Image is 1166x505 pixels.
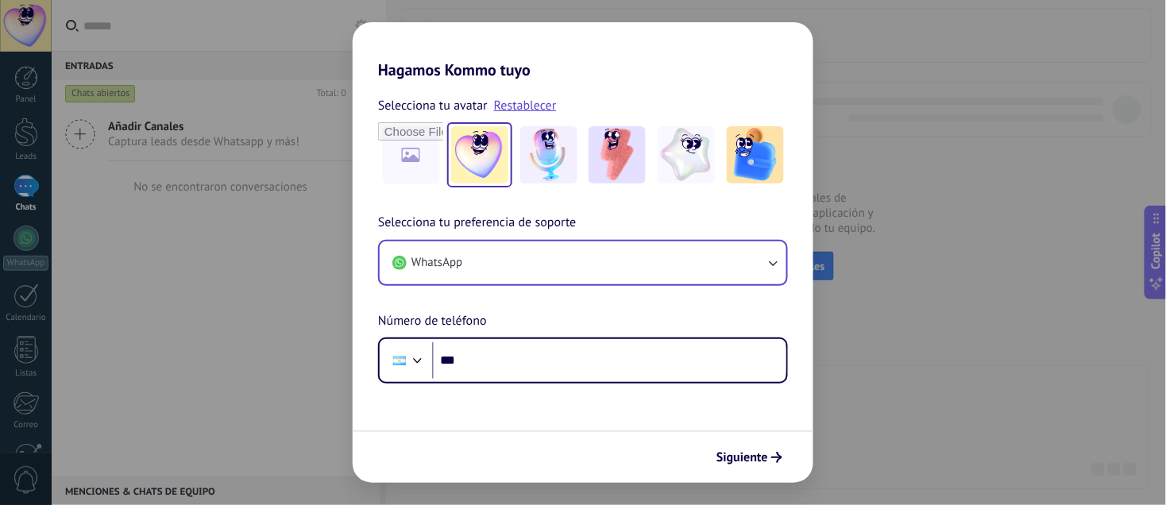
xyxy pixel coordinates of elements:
[378,95,488,116] span: Selecciona tu avatar
[589,126,646,183] img: -3.jpeg
[384,344,415,377] div: Argentina: + 54
[520,126,577,183] img: -2.jpeg
[378,311,487,332] span: Número de teléfono
[353,22,813,79] h2: Hagamos Kommo tuyo
[658,126,715,183] img: -4.jpeg
[709,444,790,471] button: Siguiente
[727,126,784,183] img: -5.jpeg
[411,255,462,271] span: WhatsApp
[380,241,786,284] button: WhatsApp
[716,452,768,463] span: Siguiente
[451,126,508,183] img: -1.jpeg
[494,98,557,114] a: Restablecer
[378,213,577,233] span: Selecciona tu preferencia de soporte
